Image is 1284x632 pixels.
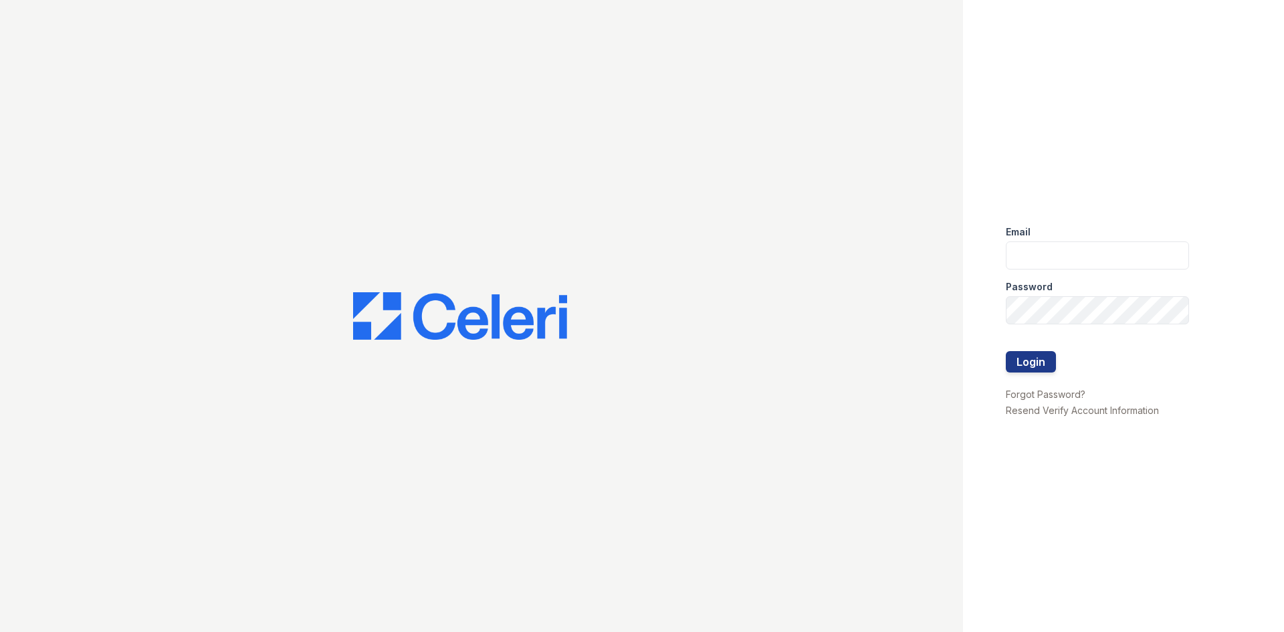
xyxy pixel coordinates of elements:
[1006,280,1053,294] label: Password
[1006,405,1159,416] a: Resend Verify Account Information
[1006,225,1031,239] label: Email
[1006,389,1085,400] a: Forgot Password?
[1006,351,1056,373] button: Login
[353,292,567,340] img: CE_Logo_Blue-a8612792a0a2168367f1c8372b55b34899dd931a85d93a1a3d3e32e68fde9ad4.png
